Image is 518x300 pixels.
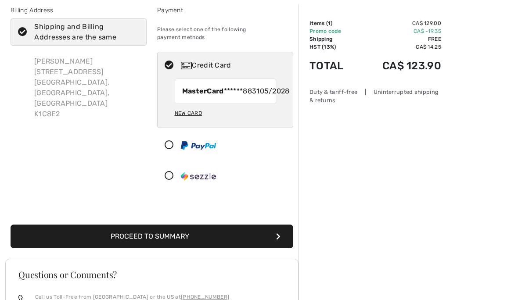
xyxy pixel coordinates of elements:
div: Payment [157,6,293,15]
td: Promo code [309,28,358,36]
div: Credit Card [181,61,287,71]
div: Shipping and Billing Addresses are the same [34,22,133,43]
td: HST (13%) [309,43,358,51]
td: CA$ 123.90 [358,51,441,81]
td: Free [358,36,441,43]
td: Shipping [309,36,358,43]
div: [PERSON_NAME] [STREET_ADDRESS] [GEOGRAPHIC_DATA], [GEOGRAPHIC_DATA], [GEOGRAPHIC_DATA] K1C8E2 [27,50,147,127]
strong: MasterCard [182,87,224,96]
div: New Card [175,106,202,121]
div: Please select one of the following payment methods [157,19,293,49]
td: CA$ -19.35 [358,28,441,36]
td: Items ( ) [309,20,358,28]
div: Duty & tariff-free | Uninterrupted shipping & returns [309,88,441,105]
h3: Questions or Comments? [18,271,285,279]
img: Credit Card [181,62,192,70]
td: CA$ 129.00 [358,20,441,28]
div: Billing Address [11,6,147,15]
td: Total [309,51,358,81]
button: Proceed to Summary [11,225,293,249]
span: 05/2028 [260,86,290,97]
img: Sezzle [181,172,216,181]
img: PayPal [181,142,216,150]
span: 1 [328,21,331,27]
td: CA$ 14.25 [358,43,441,51]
